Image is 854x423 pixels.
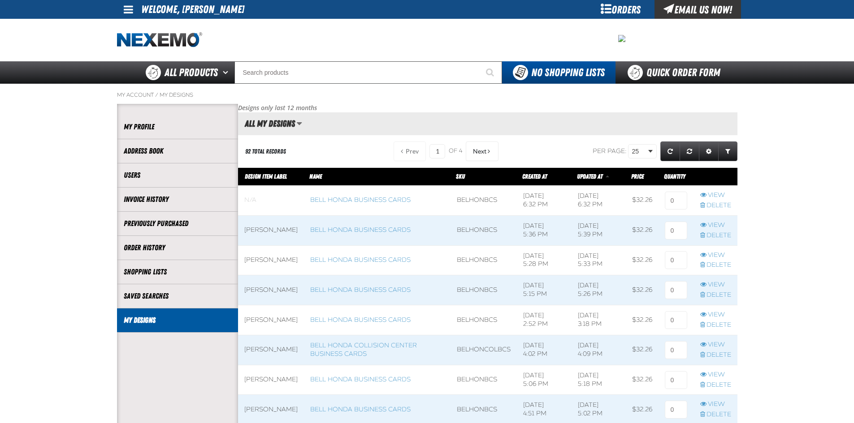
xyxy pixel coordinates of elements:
td: $32.26 [626,245,659,275]
td: $32.26 [626,215,659,245]
td: Blank [238,185,304,215]
a: Delete row action [700,410,731,419]
td: [PERSON_NAME] [238,335,304,365]
input: 0 [665,281,687,299]
input: 0 [665,401,687,419]
td: [DATE] 5:15 PM [517,275,572,305]
td: $32.26 [626,365,659,395]
input: 0 [665,251,687,269]
a: Order History [124,243,231,253]
a: View row action [700,371,731,379]
a: Bell Honda Business Cards [310,286,411,294]
p: Designs only last 12 months [238,104,737,112]
button: Open All Products pages [220,61,234,84]
td: $32.26 [626,335,659,365]
a: Bell Honda Business Cards [310,376,411,383]
a: Delete row action [700,381,731,389]
a: Home [117,32,202,48]
td: [DATE] 5:18 PM [572,365,626,395]
a: Refresh grid action [660,141,680,161]
a: Name [309,173,322,180]
a: Delete row action [700,351,731,359]
td: [PERSON_NAME] [238,245,304,275]
a: Delete row action [700,321,731,329]
td: [DATE] 6:32 PM [517,185,572,215]
a: Bell Honda Business Cards [310,256,411,264]
button: You do not have available Shopping Lists. Open to Create a New List [502,61,616,84]
a: Bell Honda Collision Center Business Cards [310,342,417,358]
a: Saved Searches [124,291,231,301]
input: 0 [665,192,687,209]
input: 0 [665,311,687,329]
td: [DATE] 3:18 PM [572,305,626,335]
td: [PERSON_NAME] [238,305,304,335]
span: 25 [632,147,646,156]
div: 92 total records [245,147,286,156]
a: Quick Order Form [616,61,737,84]
button: Start Searching [480,61,502,84]
a: View row action [700,221,731,230]
nav: Breadcrumbs [117,91,737,98]
a: Delete row action [700,231,731,240]
a: View row action [700,311,731,319]
th: Row actions [694,168,737,186]
td: [DATE] 5:33 PM [572,245,626,275]
td: BELHONBCS [451,185,517,215]
td: [DATE] 5:26 PM [572,275,626,305]
a: Delete row action [700,291,731,299]
input: 0 [665,371,687,389]
a: My Designs [160,91,193,98]
a: View row action [700,341,731,349]
td: BELHONBCS [451,305,517,335]
a: Delete row action [700,201,731,210]
td: [DATE] 5:39 PM [572,215,626,245]
a: View row action [700,281,731,289]
a: Bell Honda Business Cards [310,316,411,324]
td: [DATE] 5:36 PM [517,215,572,245]
td: [DATE] 4:02 PM [517,335,572,365]
td: BELHONBCS [451,245,517,275]
a: Address Book [124,146,231,156]
span: Updated At [577,173,603,180]
a: Updated At [577,173,604,180]
a: Bell Honda Business Cards [310,196,411,204]
td: [PERSON_NAME] [238,365,304,395]
span: Next Page [473,148,486,155]
td: [DATE] 5:06 PM [517,365,572,395]
a: Shopping Lists [124,267,231,277]
td: $32.26 [626,275,659,305]
span: Price [631,173,644,180]
span: No Shopping Lists [531,66,605,79]
input: Current page number [429,144,445,158]
a: View row action [700,251,731,260]
span: Created At [522,173,547,180]
a: View row action [700,191,731,200]
a: View row action [700,400,731,409]
a: SKU [456,173,465,180]
td: BELHONCOLBCS [451,335,517,365]
span: of 4 [449,147,462,155]
input: 0 [665,341,687,359]
h2: All My Designs [238,119,295,128]
a: Invoice History [124,194,231,205]
img: Nexemo logo [117,32,202,48]
td: [DATE] 6:32 PM [572,185,626,215]
a: Bell Honda Business Cards [310,406,411,413]
a: Design Item Label [245,173,287,180]
a: Bell Honda Business Cards [310,226,411,234]
td: $32.26 [626,185,659,215]
a: My Profile [124,122,231,132]
td: [PERSON_NAME] [238,275,304,305]
button: Next Page [466,141,499,161]
td: [DATE] 5:28 PM [517,245,572,275]
a: Expand or Collapse Grid Settings [699,141,719,161]
td: BELHONBCS [451,275,517,305]
a: My Account [117,91,154,98]
td: [DATE] 2:52 PM [517,305,572,335]
a: Previously Purchased [124,218,231,229]
td: BELHONBCS [451,365,517,395]
a: Reset grid action [680,141,699,161]
td: $32.26 [626,305,659,335]
a: My Designs [124,315,231,325]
